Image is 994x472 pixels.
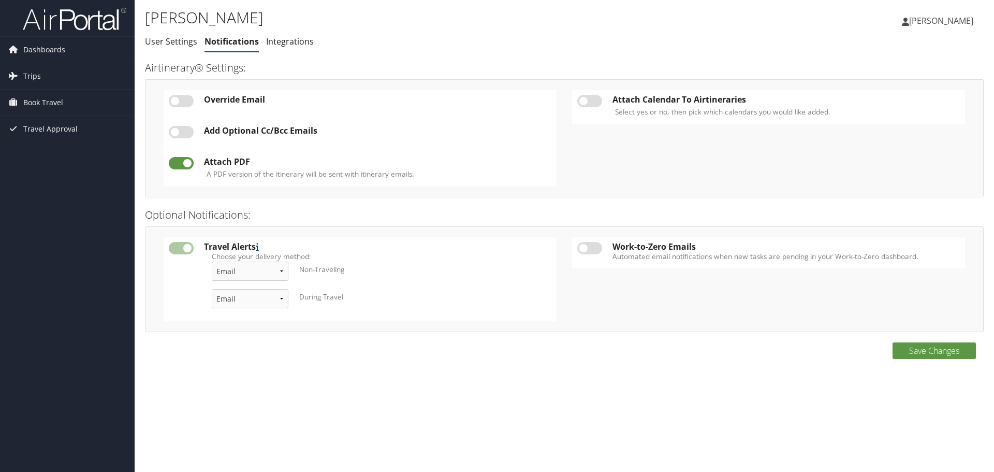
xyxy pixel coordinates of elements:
[299,264,344,275] label: Non-Traveling
[299,292,343,302] label: During Travel
[23,116,78,142] span: Travel Approval
[204,242,551,251] div: Travel Alerts
[204,126,551,135] div: Add Optional Cc/Bcc Emails
[212,251,544,262] label: Choose your delivery method:
[23,90,63,116] span: Book Travel
[145,208,984,222] h3: Optional Notifications:
[204,36,259,47] a: Notifications
[893,342,976,359] button: Save Changes
[902,5,984,36] a: [PERSON_NAME]
[23,7,126,31] img: airportal-logo.png
[207,169,414,179] label: A PDF version of the itinerary will be sent with itinerary emails.
[909,15,973,26] span: [PERSON_NAME]
[612,251,960,262] label: Automated email notifications when new tasks are pending in your Work-to-Zero dashboard.
[23,37,65,63] span: Dashboards
[612,95,960,104] div: Attach Calendar To Airtineraries
[204,95,551,104] div: Override Email
[145,36,197,47] a: User Settings
[615,107,830,117] label: Select yes or no, then pick which calendars you would like added.
[145,61,984,75] h3: Airtinerary® Settings:
[145,7,704,28] h1: [PERSON_NAME]
[204,157,551,166] div: Attach PDF
[266,36,314,47] a: Integrations
[23,63,41,89] span: Trips
[612,242,960,251] div: Work-to-Zero Emails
